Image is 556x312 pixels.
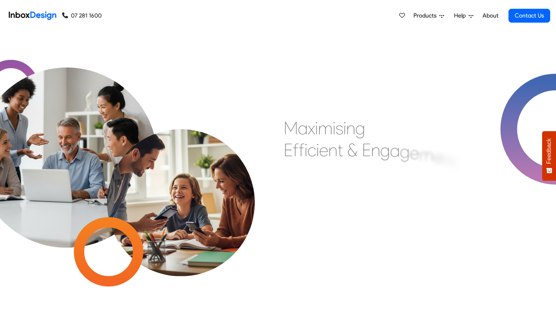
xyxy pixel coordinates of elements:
[400,140,410,162] div: g
[284,117,298,139] div: M
[284,117,461,227] div: Maximising Efficient & Engagement, Connecting Schools, Families, and Students.
[480,8,500,23] a: About
[347,139,358,161] div: &
[318,117,333,139] div: m
[293,139,299,161] div: f
[380,139,390,161] div: g
[299,139,305,161] div: f
[336,117,343,139] div: s
[508,9,550,23] a: Contact Us
[452,151,457,173] div: t
[434,146,443,168] div: e
[89,92,273,276] img: parents_with_child.png
[284,139,293,161] div: E
[62,11,102,20] a: 07 281 1600
[419,144,434,166] div: m
[343,117,346,139] div: i
[346,117,355,139] div: n
[451,8,476,23] a: Help
[355,117,365,139] div: g
[315,117,318,139] div: i
[284,181,296,203] div: C
[305,139,307,161] div: i
[371,139,380,161] div: n
[308,117,315,139] div: x
[319,139,328,161] div: e
[307,139,316,161] div: c
[411,8,447,23] a: Products
[542,131,556,181] button: Feedback - Show survey
[298,117,308,139] div: a
[546,138,552,164] span: Feedback
[454,11,469,20] span: Help
[410,142,419,164] div: e
[457,155,461,177] div: ,
[443,149,452,170] div: n
[316,139,319,161] div: i
[390,139,400,161] div: a
[328,139,337,161] div: n
[362,139,371,161] div: E
[337,139,343,161] div: t
[413,11,439,20] span: Products
[333,117,336,139] div: i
